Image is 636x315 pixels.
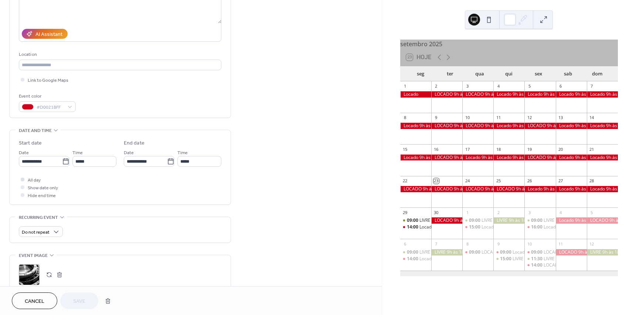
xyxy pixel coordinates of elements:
div: Locado 9h às 18h [556,91,587,98]
div: Locado 9h às 18h [556,217,587,224]
div: Locado 9h às 18h [556,186,587,192]
div: 3 [465,84,470,89]
div: LOCADO 9h às 18h [524,155,555,161]
div: Locado 15h às 18h [462,224,493,230]
span: 14:00 [531,262,544,268]
div: 1 [402,84,408,89]
div: LIVRE 9h às 13h [419,217,452,224]
div: 22 [402,178,408,184]
div: Event color [19,92,74,100]
div: LIVRE 9h às 13h [419,249,452,255]
div: AI Assistant [35,31,62,38]
div: 7 [589,84,595,89]
div: Locado 9h às 18h [524,186,555,192]
div: LIVRE 9h às 14h [482,217,514,224]
div: 27 [558,178,564,184]
div: LOCADO 9h às 18h [462,91,493,98]
div: LOCADO 14h às 18h [524,262,555,268]
span: 15:00 [469,224,482,230]
span: Hide end time [28,192,56,200]
div: Location [19,51,220,58]
div: End date [124,139,144,147]
div: 14 [589,115,595,121]
button: Cancel [12,292,57,309]
div: 4 [558,210,564,215]
div: 16 [433,146,439,152]
div: LOCADO 9h às 18h [431,186,462,192]
span: Event image [19,252,48,260]
div: seg [406,67,436,81]
div: 9 [433,115,439,121]
div: Locado 9h às 18h [400,123,431,129]
div: Locado 9h às 18h [400,155,431,161]
div: Locado 16h às 18h [524,224,555,230]
span: Cancel [25,298,44,305]
div: LIVRE 9h às 13h [400,249,431,255]
div: LIVRE 11h30 às 13h30 [544,256,589,262]
div: Locado 9h às 18h [556,123,587,129]
div: 1 [465,210,470,215]
span: 09:00 [531,249,544,255]
div: LOCADO 14h às 18h [544,262,585,268]
div: Start date [19,139,42,147]
span: Time [177,149,188,157]
div: LIVRE 9h às 18h [431,249,462,255]
div: LOCADO 9h às 18h [462,123,493,129]
div: 20 [558,146,564,152]
div: 5 [589,210,595,215]
div: Locado 9h às 18h [587,91,618,98]
div: 13 [558,115,564,121]
div: 25 [496,178,501,184]
div: 11 [558,241,564,247]
span: Date and time [19,127,52,135]
div: 21 [589,146,595,152]
div: LOCADO 9h às 12 [462,249,493,255]
div: qua [465,67,494,81]
span: 09:00 [531,217,544,224]
button: AI Assistant [22,29,68,39]
span: 15:00 [500,256,513,262]
div: Locado 9h às 18h [493,123,524,129]
span: 14:00 [407,256,419,262]
div: 8 [465,241,470,247]
div: Locado 9h às 14h [513,249,548,255]
div: LOCADO 9h às 18h [431,123,462,129]
div: Locado 9h às 18h [524,91,555,98]
div: Locado 14h às 18h [419,256,458,262]
div: 6 [558,84,564,89]
div: Locado 9h às 18h [493,91,524,98]
div: Locado [400,91,431,98]
span: 09:00 [469,249,482,255]
div: qui [494,67,524,81]
span: 11:30 [531,256,544,262]
span: 09:00 [469,217,482,224]
div: 6 [402,241,408,247]
div: LOCADO 9h às 18h [462,186,493,192]
div: 18 [496,146,501,152]
div: 19 [527,146,532,152]
div: LIVRE 9h às 13h [400,217,431,224]
div: 4 [496,84,501,89]
div: LOCADO 9h às 12 [482,249,518,255]
div: LOCADO 9h às 18h [524,123,555,129]
div: Locado 9h às 18h [493,155,524,161]
div: LOCADO 9h às 18h [493,186,524,192]
div: 2 [433,84,439,89]
div: 9 [496,241,501,247]
span: Show date only [28,184,58,192]
div: Locado 14h às 18h [419,224,458,230]
span: 09:00 [500,249,513,255]
div: 7 [433,241,439,247]
div: 3 [527,210,532,215]
div: LOCADO 9h às 18h [431,217,462,224]
span: Do not repeat [22,228,50,237]
div: 17 [465,146,470,152]
div: LOCADO 9h às 18h [587,217,618,224]
div: ; [19,264,40,285]
span: 09:00 [407,217,419,224]
div: 8 [402,115,408,121]
span: Link to Google Maps [28,77,68,84]
div: LOCADO 9h às 18h [431,155,462,161]
div: ter [435,67,465,81]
